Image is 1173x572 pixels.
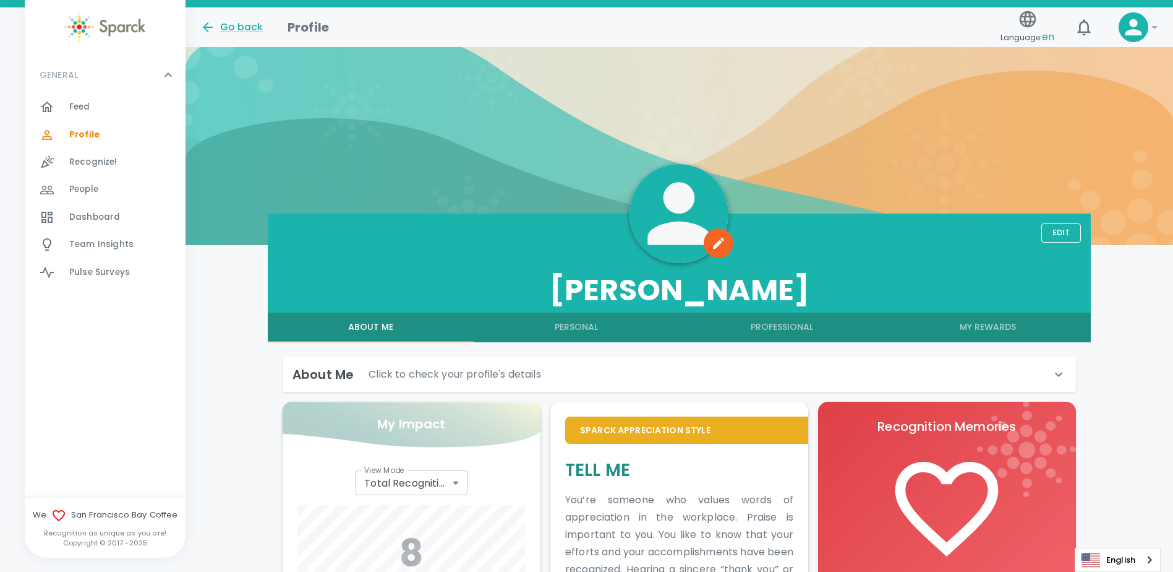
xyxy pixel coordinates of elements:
[679,313,885,342] button: Professional
[268,273,1091,308] h3: [PERSON_NAME]
[25,528,186,538] p: Recognition as unique as you are!
[283,357,1076,392] div: About MeClick to check your profile's details
[25,121,186,149] a: Profile
[200,20,263,35] button: Go back
[69,266,130,279] span: Pulse Surveys
[1075,548,1161,572] aside: Language selected: English
[1000,29,1054,46] span: Language:
[25,204,186,231] a: Dashboard
[25,149,186,176] a: Recognize!
[580,424,793,436] p: Sparck Appreciation Style
[292,365,354,384] h6: About Me
[69,129,100,141] span: Profile
[1042,30,1054,44] span: en
[977,402,1076,497] img: logo
[1075,548,1160,571] a: English
[268,313,1091,342] div: full width tabs
[1075,548,1161,572] div: Language
[288,17,329,37] h1: Profile
[65,12,145,41] img: Sparck logo
[25,56,186,93] div: GENERAL
[40,69,78,81] p: GENERAL
[885,313,1091,342] button: My Rewards
[69,238,134,251] span: Team Insights
[1041,223,1081,243] button: Edit
[356,470,467,495] div: Total Recognitions
[25,176,186,203] a: People
[364,465,404,475] label: View Mode
[25,12,186,41] a: Sparck logo
[565,459,793,482] h5: Tell Me
[25,538,186,548] p: Copyright © 2017 - 2025
[25,508,186,523] span: We San Francisco Bay Coffee
[25,259,186,286] a: Pulse Surveys
[25,93,186,291] div: GENERAL
[369,367,541,382] p: Click to check your profile's details
[69,183,98,196] span: People
[69,211,120,223] span: Dashboard
[833,417,1061,436] p: Recognition Memories
[268,313,474,342] button: About Me
[474,313,680,342] button: Personal
[69,101,90,113] span: Feed
[25,231,186,258] a: Team Insights
[25,93,186,121] a: Feed
[69,156,117,168] span: Recognize!
[996,6,1059,50] button: Language:en
[377,414,445,434] p: My Impact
